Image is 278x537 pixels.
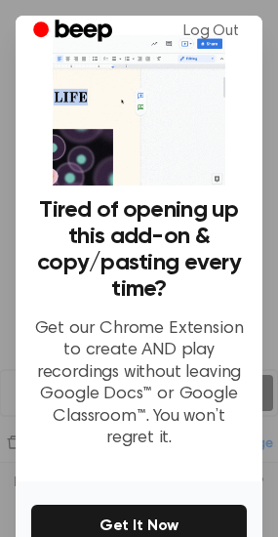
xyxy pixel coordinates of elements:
[164,8,258,55] a: Log Out
[31,318,247,450] p: Get our Chrome Extension to create AND play recordings without leaving Google Docs™ or Google Cla...
[20,13,130,51] a: Beep
[53,35,225,186] img: Beep extension in action
[31,197,247,303] h3: Tired of opening up this add-on & copy/pasting every time?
